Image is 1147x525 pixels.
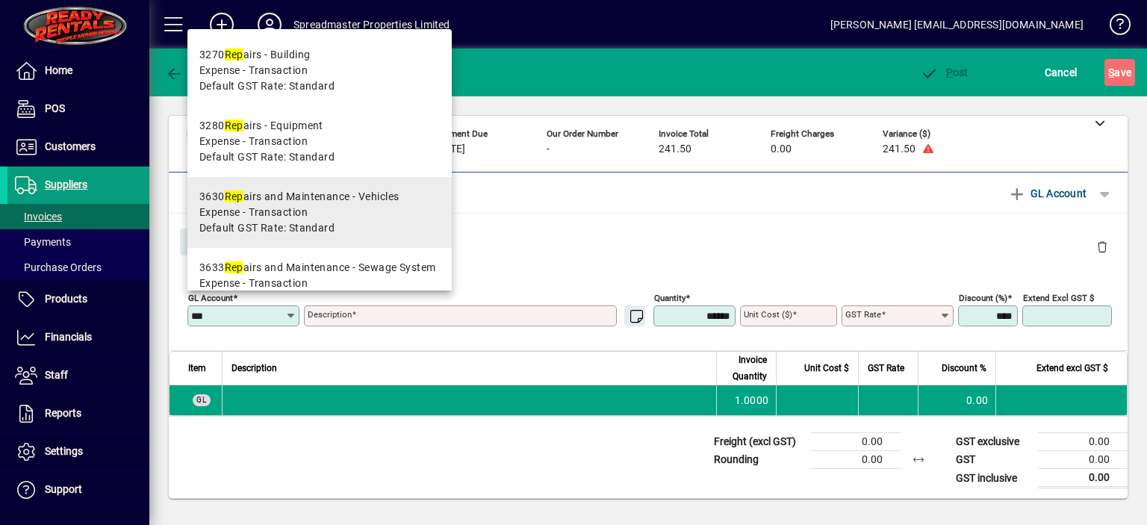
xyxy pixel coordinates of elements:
div: 3630 airs and Maintenance - Vehicles [199,189,400,205]
mat-label: GST rate [845,309,881,320]
a: Settings [7,433,149,470]
mat-label: GL Account [188,293,233,303]
a: Purchase Orders [7,255,149,280]
span: Support [45,483,82,495]
span: Cancel [1045,60,1078,84]
button: Profile [246,11,293,38]
span: S [1108,66,1114,78]
span: Home [45,64,72,76]
span: Financials [45,331,92,343]
span: Customers [45,140,96,152]
span: Unit Cost $ [804,360,849,376]
button: Delete [1084,229,1120,264]
span: Default GST Rate: Standard [199,78,335,94]
span: Invoice Quantity [726,352,767,385]
span: 0.00 [771,143,792,155]
td: 0.00 [1038,433,1128,451]
mat-label: Quantity [654,293,686,303]
em: Rep [225,190,243,202]
div: 3633 airs and Maintenance - Sewage System [199,260,436,276]
mat-label: Extend excl GST $ [1023,293,1094,303]
span: Discount % [942,360,986,376]
mat-label: Description [308,309,352,320]
app-page-header-button: Delete [1084,240,1120,253]
mat-label: Unit Cost ($) [744,309,792,320]
button: Close [180,229,231,255]
span: - [547,143,550,155]
a: POS [7,90,149,128]
button: Back [161,59,219,86]
span: Default GST Rate: Standard [199,220,335,236]
span: ost [920,66,969,78]
a: Invoices [7,204,149,229]
span: Back [165,66,215,78]
span: Invoices [15,211,62,223]
td: 0.00 [918,385,995,415]
a: Home [7,52,149,90]
td: Rounding [706,451,811,469]
span: GL [196,396,207,404]
button: Save [1104,59,1135,86]
em: Rep [225,119,243,131]
span: Suppliers [45,178,87,190]
mat-option: 3630 Repairs and Maintenance - Vehicles [187,177,452,248]
app-page-header-button: Back [149,59,231,86]
span: 241.50 [883,143,916,155]
td: 1.0000 [716,385,776,415]
button: Add [198,11,246,38]
button: Post [916,59,972,86]
span: Reports [45,407,81,419]
td: Freight (excl GST) [706,433,811,451]
span: Description [231,360,277,376]
span: Staff [45,369,68,381]
a: Support [7,471,149,509]
span: Close [186,230,225,255]
div: Gl Account [169,214,1128,268]
td: 0.00 [1038,469,1128,488]
a: Knowledge Base [1098,3,1128,52]
mat-option: 3270 Repairs - Building [187,35,452,106]
td: 0.00 [811,433,901,451]
span: Expense - Transaction [199,205,308,220]
span: Default GST Rate: Standard [199,149,335,165]
span: ave [1108,60,1131,84]
mat-option: 3633 Repairs and Maintenance - Sewage System [187,248,452,319]
span: Expense - Transaction [199,63,308,78]
td: GST inclusive [948,469,1038,488]
span: P [946,66,953,78]
div: [PERSON_NAME] [EMAIL_ADDRESS][DOMAIN_NAME] [830,13,1084,37]
mat-option: 3280 Repairs - Equipment [187,106,452,177]
span: Products [45,293,87,305]
a: Payments [7,229,149,255]
div: 3270 airs - Building [199,47,335,63]
span: GST Rate [868,360,904,376]
div: Spreadmaster Properties Limited [293,13,450,37]
app-page-header-button: Close [176,234,234,248]
span: Expense - Transaction [199,134,308,149]
td: GST exclusive [948,433,1038,451]
a: Staff [7,357,149,394]
span: Settings [45,445,83,457]
a: Products [7,281,149,318]
span: Extend excl GST $ [1036,360,1108,376]
span: Purchase Orders [15,261,102,273]
td: 0.00 [1038,451,1128,469]
em: Rep [225,261,243,273]
span: 241.50 [659,143,691,155]
a: Customers [7,128,149,166]
div: 3280 airs - Equipment [199,118,335,134]
a: Financials [7,319,149,356]
mat-label: Discount (%) [959,293,1007,303]
a: Reports [7,395,149,432]
span: POS [45,102,65,114]
td: 0.00 [811,451,901,469]
td: GST [948,451,1038,469]
button: Cancel [1041,59,1081,86]
span: Payments [15,236,71,248]
em: Rep [225,49,243,60]
span: Expense - Transaction [199,276,308,291]
span: Item [188,360,206,376]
